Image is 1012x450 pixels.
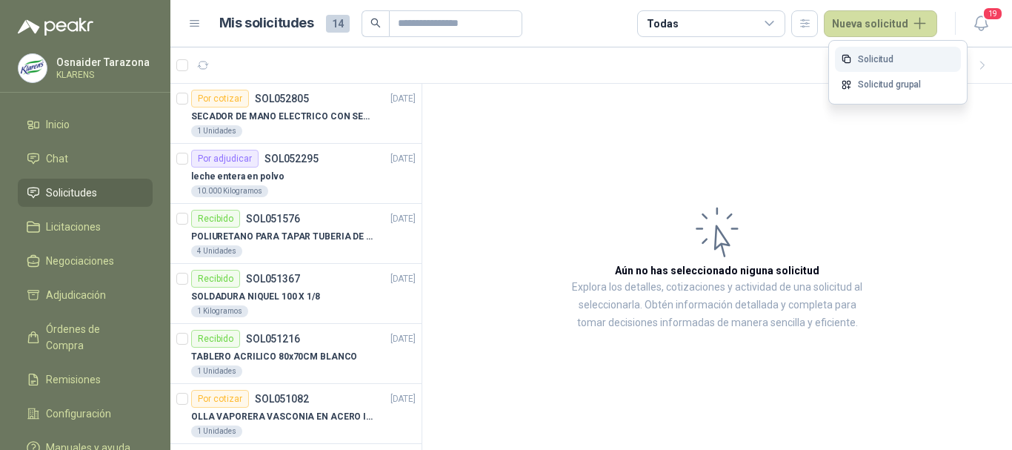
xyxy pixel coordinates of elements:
[191,390,249,408] div: Por cotizar
[46,116,70,133] span: Inicio
[191,185,268,197] div: 10.000 Kilogramos
[246,334,300,344] p: SOL051216
[18,213,153,241] a: Licitaciones
[18,400,153,428] a: Configuración
[246,274,300,284] p: SOL051367
[246,214,300,224] p: SOL051576
[46,287,106,303] span: Adjudicación
[170,384,422,444] a: Por cotizarSOL051082[DATE] OLLA VAPORERA VASCONIA EN ACERO INOXIDABLE1 Unidades
[18,247,153,275] a: Negociaciones
[191,125,242,137] div: 1 Unidades
[219,13,314,34] h1: Mis solicitudes
[19,54,47,82] img: Company Logo
[191,230,376,244] p: POLIURETANO PARA TAPAR TUBERIA DE SENSORES DE NIVEL DEL BANCO DE HIELO
[46,219,101,235] span: Licitaciones
[170,324,422,384] a: RecibidoSOL051216[DATE] TABLERO ACRILICO 80x70CM BLANCO1 Unidades
[647,16,678,32] div: Todas
[191,210,240,228] div: Recibido
[18,179,153,207] a: Solicitudes
[835,72,961,98] a: Solicitud grupal
[191,150,259,168] div: Por adjudicar
[191,426,242,437] div: 1 Unidades
[326,15,350,33] span: 14
[390,332,416,346] p: [DATE]
[18,18,93,36] img: Logo peakr
[191,330,240,348] div: Recibido
[255,394,309,404] p: SOL051082
[18,145,153,173] a: Chat
[264,153,319,164] p: SOL052295
[191,270,240,288] div: Recibido
[390,272,416,286] p: [DATE]
[46,371,101,388] span: Remisiones
[18,365,153,394] a: Remisiones
[255,93,309,104] p: SOL052805
[191,365,242,377] div: 1 Unidades
[46,185,97,201] span: Solicitudes
[191,410,376,424] p: OLLA VAPORERA VASCONIA EN ACERO INOXIDABLE
[18,315,153,360] a: Órdenes de Compra
[170,204,422,264] a: RecibidoSOL051576[DATE] POLIURETANO PARA TAPAR TUBERIA DE SENSORES DE NIVEL DEL BANCO DE HIELO4 U...
[18,110,153,139] a: Inicio
[18,281,153,309] a: Adjudicación
[191,90,249,107] div: Por cotizar
[46,321,139,354] span: Órdenes de Compra
[191,110,376,124] p: SECADOR DE MANO ELECTRICO CON SENSOR
[390,212,416,226] p: [DATE]
[370,18,381,28] span: search
[615,262,819,279] h3: Aún no has seleccionado niguna solicitud
[390,392,416,406] p: [DATE]
[170,264,422,324] a: RecibidoSOL051367[DATE] SOLDADURA NIQUEL 100 X 1/81 Kilogramos
[191,305,248,317] div: 1 Kilogramos
[824,10,937,37] button: Nueva solicitud
[191,170,284,184] p: leche entera en polvo
[390,92,416,106] p: [DATE]
[968,10,994,37] button: 19
[191,290,320,304] p: SOLDADURA NIQUEL 100 X 1/8
[46,253,114,269] span: Negociaciones
[570,279,864,332] p: Explora los detalles, cotizaciones y actividad de una solicitud al seleccionarla. Obtén informaci...
[46,406,111,422] span: Configuración
[56,70,150,79] p: KLARENS
[170,144,422,204] a: Por adjudicarSOL052295[DATE] leche entera en polvo10.000 Kilogramos
[390,152,416,166] p: [DATE]
[170,84,422,144] a: Por cotizarSOL052805[DATE] SECADOR DE MANO ELECTRICO CON SENSOR1 Unidades
[56,57,150,67] p: Osnaider Tarazona
[191,245,242,257] div: 4 Unidades
[191,350,357,364] p: TABLERO ACRILICO 80x70CM BLANCO
[46,150,68,167] span: Chat
[982,7,1003,21] span: 19
[835,47,961,73] a: Solicitud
